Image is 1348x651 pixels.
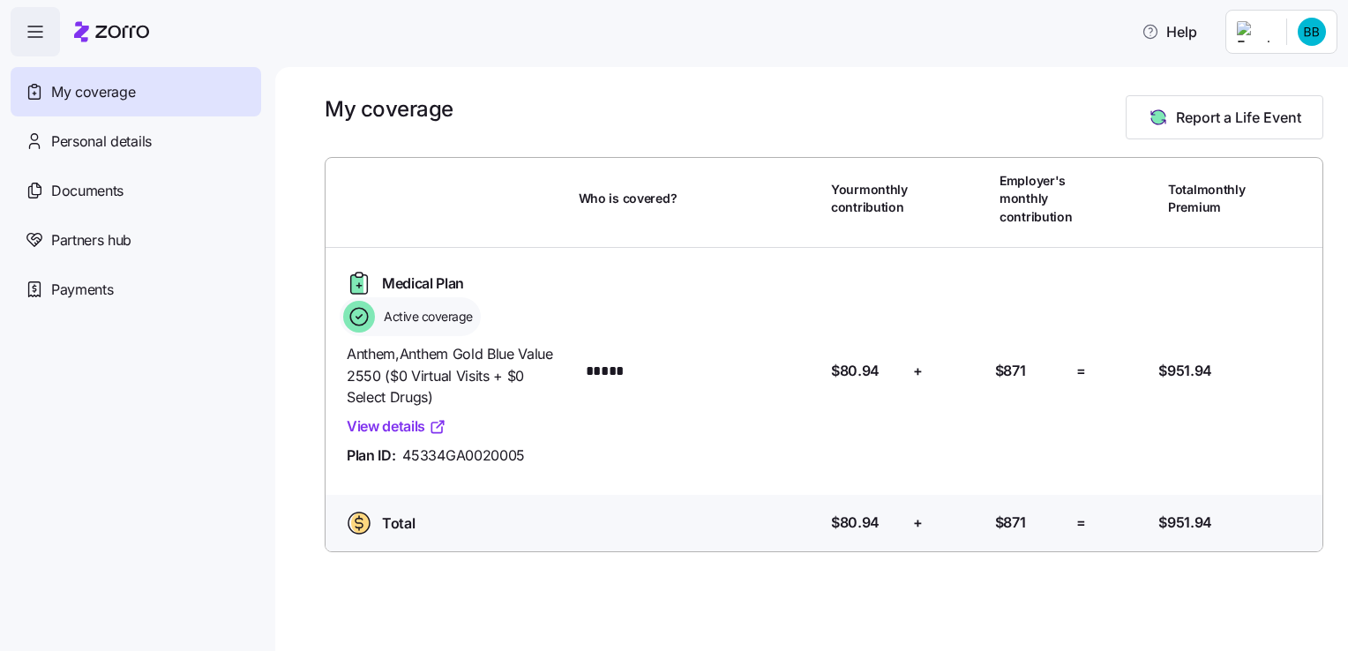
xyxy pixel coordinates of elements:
[1168,181,1246,217] span: Total monthly Premium
[1158,360,1212,382] span: $951.94
[913,512,923,534] span: +
[347,445,395,467] span: Plan ID:
[831,181,908,217] span: Your monthly contribution
[1076,512,1086,534] span: =
[1076,360,1086,382] span: =
[1126,95,1323,139] button: Report a Life Event
[378,308,473,325] span: Active coverage
[11,67,261,116] a: My coverage
[51,81,135,103] span: My coverage
[1298,18,1326,46] img: 4ccde7e60a329f033298ce20bf511a72
[1237,21,1272,42] img: Employer logo
[11,116,261,166] a: Personal details
[402,445,525,467] span: 45334GA0020005
[347,415,446,438] a: View details
[51,229,131,251] span: Partners hub
[1000,172,1073,226] span: Employer's monthly contribution
[913,360,923,382] span: +
[1142,21,1197,42] span: Help
[382,273,464,295] span: Medical Plan
[1176,107,1301,128] span: Report a Life Event
[579,190,678,207] span: Who is covered?
[995,512,1026,534] span: $871
[831,360,880,382] span: $80.94
[325,95,453,123] h1: My coverage
[51,131,152,153] span: Personal details
[347,343,565,408] span: Anthem , Anthem Gold Blue Value 2550 ($0 Virtual Visits + $0 Select Drugs)
[382,513,415,535] span: Total
[11,215,261,265] a: Partners hub
[831,512,880,534] span: $80.94
[995,360,1026,382] span: $871
[11,166,261,215] a: Documents
[51,180,124,202] span: Documents
[51,279,113,301] span: Payments
[11,265,261,314] a: Payments
[1127,14,1211,49] button: Help
[1158,512,1212,534] span: $951.94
